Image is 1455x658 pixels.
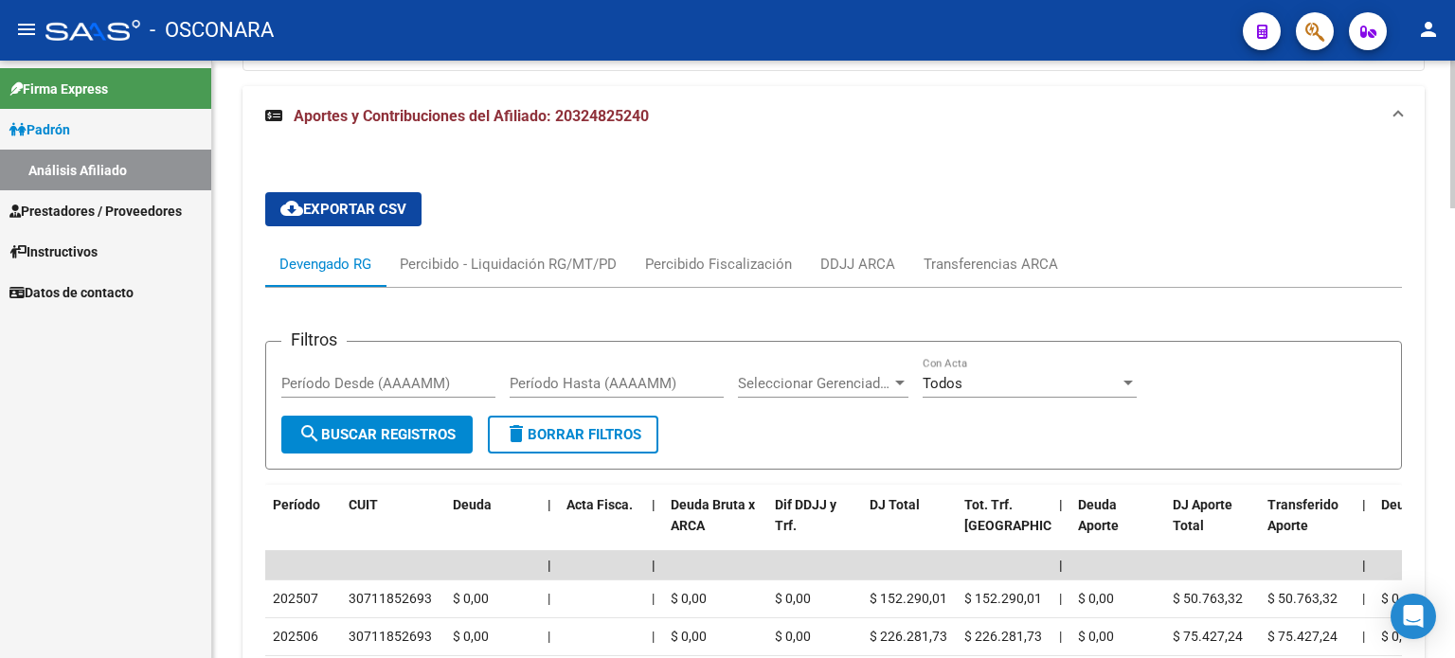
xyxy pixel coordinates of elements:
span: | [548,591,550,606]
div: Open Intercom Messenger [1391,594,1436,639]
span: | [1059,591,1062,606]
span: Aportes y Contribuciones del Afiliado: 20324825240 [294,107,649,125]
div: Transferencias ARCA [924,254,1058,275]
span: Exportar CSV [280,201,406,218]
datatable-header-cell: | [1355,485,1374,568]
span: 202507 [273,591,318,606]
datatable-header-cell: Acta Fisca. [559,485,644,568]
span: $ 152.290,01 [964,591,1042,606]
button: Borrar Filtros [488,416,658,453]
span: $ 226.281,73 [964,629,1042,644]
div: 30711852693 [349,588,432,610]
span: | [1362,558,1366,573]
datatable-header-cell: | [1051,485,1070,568]
span: Deuda Bruta x ARCA [671,497,755,534]
datatable-header-cell: CUIT [341,485,445,568]
span: | [548,558,551,573]
span: | [548,497,551,512]
span: | [1362,629,1365,644]
datatable-header-cell: | [644,485,663,568]
span: Instructivos [9,241,98,262]
span: $ 50.763,32 [1173,591,1243,606]
span: $ 75.427,24 [1173,629,1243,644]
span: | [1059,558,1063,573]
span: $ 0,00 [671,629,707,644]
span: $ 0,00 [453,629,489,644]
div: Percibido - Liquidación RG/MT/PD [400,254,617,275]
span: $ 0,00 [671,591,707,606]
span: | [652,497,656,512]
datatable-header-cell: Período [265,485,341,568]
datatable-header-cell: DJ Aporte Total [1165,485,1260,568]
span: Borrar Filtros [505,426,641,443]
mat-icon: menu [15,18,38,41]
span: Período [273,497,320,512]
div: Percibido Fiscalización [645,254,792,275]
span: | [652,591,655,606]
span: Deuda Aporte [1078,497,1119,534]
span: Datos de contacto [9,282,134,303]
span: $ 226.281,73 [870,629,947,644]
h3: Filtros [281,327,347,353]
span: | [1362,591,1365,606]
span: $ 0,00 [775,629,811,644]
span: DJ Aporte Total [1173,497,1232,534]
mat-icon: person [1417,18,1440,41]
span: $ 152.290,01 [870,591,947,606]
datatable-header-cell: | [540,485,559,568]
mat-expansion-panel-header: Aportes y Contribuciones del Afiliado: 20324825240 [242,86,1425,147]
span: Buscar Registros [298,426,456,443]
span: Dif DDJJ y Trf. [775,497,836,534]
span: DJ Total [870,497,920,512]
mat-icon: delete [505,422,528,445]
span: Prestadores / Proveedores [9,201,182,222]
span: Acta Fisca. [566,497,633,512]
span: | [1362,497,1366,512]
div: DDJJ ARCA [820,254,895,275]
div: 30711852693 [349,626,432,648]
span: $ 50.763,32 [1267,591,1338,606]
datatable-header-cell: DJ Total [862,485,957,568]
span: Transferido Aporte [1267,497,1338,534]
datatable-header-cell: Tot. Trf. Bruto [957,485,1051,568]
span: | [1059,497,1063,512]
span: $ 75.427,24 [1267,629,1338,644]
span: $ 0,00 [453,591,489,606]
span: $ 0,00 [1381,629,1417,644]
datatable-header-cell: Dif DDJJ y Trf. [767,485,862,568]
button: Exportar CSV [265,192,422,226]
datatable-header-cell: Transferido Aporte [1260,485,1355,568]
span: Firma Express [9,79,108,99]
span: | [652,629,655,644]
span: $ 0,00 [1078,591,1114,606]
span: Todos [923,375,962,392]
span: $ 0,00 [1078,629,1114,644]
mat-icon: cloud_download [280,197,303,220]
datatable-header-cell: Deuda [445,485,540,568]
span: $ 0,00 [1381,591,1417,606]
span: - OSCONARA [150,9,274,51]
span: Tot. Trf. [GEOGRAPHIC_DATA] [964,497,1093,534]
span: | [1059,629,1062,644]
span: 202506 [273,629,318,644]
datatable-header-cell: Deuda Aporte [1070,485,1165,568]
span: Seleccionar Gerenciador [738,375,891,392]
mat-icon: search [298,422,321,445]
div: Devengado RG [279,254,371,275]
span: Deuda [453,497,492,512]
span: Padrón [9,119,70,140]
span: CUIT [349,497,378,512]
datatable-header-cell: Deuda Bruta x ARCA [663,485,767,568]
span: $ 0,00 [775,591,811,606]
button: Buscar Registros [281,416,473,453]
span: | [548,629,550,644]
span: | [652,558,656,573]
